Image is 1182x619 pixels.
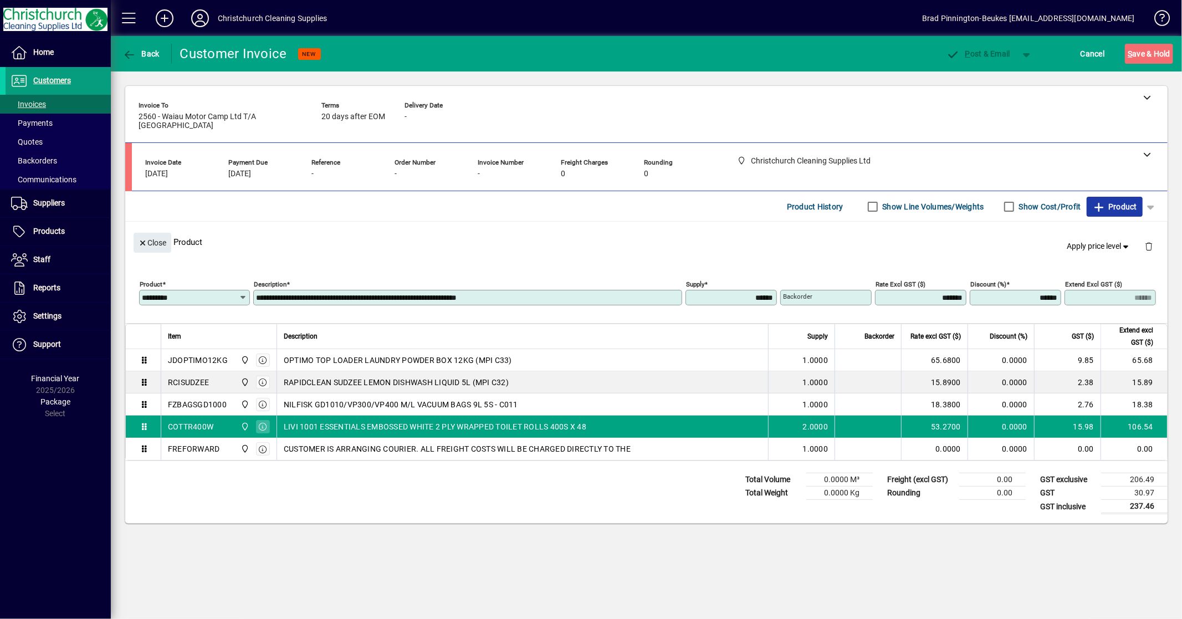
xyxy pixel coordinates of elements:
[910,330,961,342] span: Rate excl GST ($)
[238,421,250,433] span: Christchurch Cleaning Supplies Ltd
[922,9,1135,27] div: Brad Pinnington-Beukes [EMAIL_ADDRESS][DOMAIN_NAME]
[803,421,828,432] span: 2.0000
[125,222,1168,262] div: Product
[1035,473,1101,487] td: GST exclusive
[1081,45,1105,63] span: Cancel
[561,170,565,178] span: 0
[803,399,828,410] span: 1.0000
[908,399,961,410] div: 18.3800
[168,355,228,366] div: JDOPTIMO12KG
[740,487,806,500] td: Total Weight
[908,421,961,432] div: 53.2700
[970,280,1006,288] mat-label: Discount (%)
[284,377,509,388] span: RAPIDCLEAN SUDZEE LEMON DISHWASH LIQUID 5L (MPI C32)
[134,233,171,253] button: Close
[321,112,385,121] span: 20 days after EOM
[131,237,174,247] app-page-header-button: Close
[6,151,111,170] a: Backorders
[111,44,172,64] app-page-header-button: Back
[959,487,1026,500] td: 0.00
[11,137,43,146] span: Quotes
[33,340,61,349] span: Support
[284,330,318,342] span: Description
[1101,416,1167,438] td: 106.54
[1065,280,1122,288] mat-label: Extend excl GST ($)
[228,170,251,178] span: [DATE]
[168,330,181,342] span: Item
[968,416,1034,438] td: 0.0000
[1072,330,1094,342] span: GST ($)
[1035,487,1101,500] td: GST
[6,95,111,114] a: Invoices
[1087,197,1143,217] button: Product
[1034,371,1101,393] td: 2.38
[803,355,828,366] span: 1.0000
[11,100,46,109] span: Invoices
[968,371,1034,393] td: 0.0000
[6,170,111,189] a: Communications
[1034,349,1101,371] td: 9.85
[1078,44,1108,64] button: Cancel
[686,280,704,288] mat-label: Supply
[1034,438,1101,460] td: 0.00
[168,377,209,388] div: RCISUDZEE
[1017,201,1081,212] label: Show Cost/Profit
[1035,500,1101,514] td: GST inclusive
[122,49,160,58] span: Back
[218,9,327,27] div: Christchurch Cleaning Supplies
[33,76,71,85] span: Customers
[284,421,586,432] span: LIVI 1001 ESSENTIALS EMBOSSED WHITE 2 PLY WRAPPED TOILET ROLLS 400S X 48
[180,45,287,63] div: Customer Invoice
[1034,416,1101,438] td: 15.98
[168,399,227,410] div: FZBAGSGD1000
[783,293,812,300] mat-label: Backorder
[1135,233,1162,259] button: Delete
[965,49,970,58] span: P
[807,330,828,342] span: Supply
[806,473,873,487] td: 0.0000 M³
[33,283,60,292] span: Reports
[881,201,984,212] label: Show Line Volumes/Weights
[405,112,407,121] span: -
[1101,473,1168,487] td: 206.49
[147,8,182,28] button: Add
[6,39,111,66] a: Home
[284,399,518,410] span: NILFISK GD1010/VP300/VP400 M/L VACUUM BAGS 9L 5S - C011
[140,280,162,288] mat-label: Product
[864,330,894,342] span: Backorder
[1128,45,1170,63] span: ave & Hold
[1101,500,1168,514] td: 237.46
[1101,487,1168,500] td: 30.97
[33,227,65,236] span: Products
[1067,241,1132,252] span: Apply price level
[33,255,50,264] span: Staff
[990,330,1027,342] span: Discount (%)
[6,303,111,330] a: Settings
[32,374,80,383] span: Financial Year
[395,170,397,178] span: -
[254,280,286,288] mat-label: Description
[33,48,54,57] span: Home
[968,438,1034,460] td: 0.0000
[238,376,250,388] span: Christchurch Cleaning Supplies Ltd
[11,119,53,127] span: Payments
[959,473,1026,487] td: 0.00
[1101,371,1167,393] td: 15.89
[6,190,111,217] a: Suppliers
[876,280,925,288] mat-label: Rate excl GST ($)
[908,377,961,388] div: 15.8900
[787,198,843,216] span: Product History
[139,112,305,130] span: 2560 - Waiau Motor Camp Ltd T/A [GEOGRAPHIC_DATA]
[908,443,961,454] div: 0.0000
[33,198,65,207] span: Suppliers
[33,311,62,320] span: Settings
[803,443,828,454] span: 1.0000
[1108,324,1153,349] span: Extend excl GST ($)
[882,473,959,487] td: Freight (excl GST)
[882,487,959,500] td: Rounding
[782,197,848,217] button: Product History
[145,170,168,178] span: [DATE]
[806,487,873,500] td: 0.0000 Kg
[168,443,220,454] div: FREFORWARD
[968,393,1034,416] td: 0.0000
